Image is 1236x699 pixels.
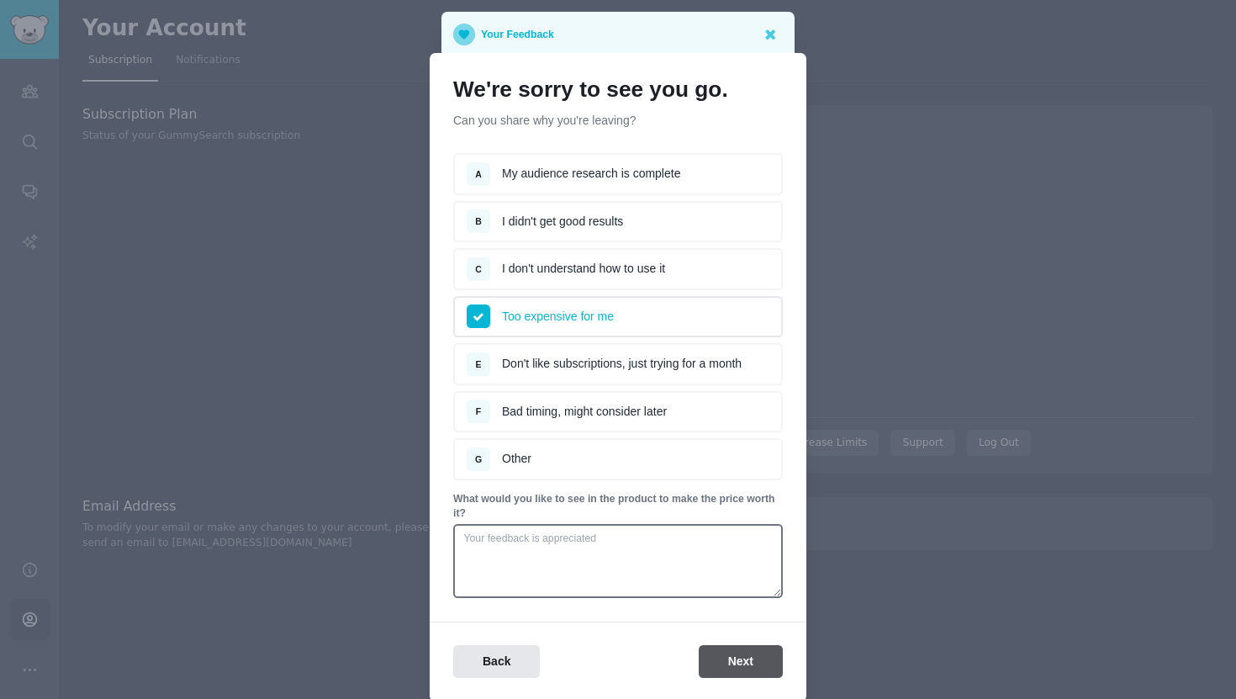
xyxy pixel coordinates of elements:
button: Back [453,645,540,678]
p: What would you like to see in the product to make the price worth it? [453,492,783,522]
span: A [475,169,482,179]
h1: We're sorry to see you go. [453,77,783,103]
span: C [475,264,482,274]
p: Can you share why you're leaving? [453,112,783,130]
span: E [475,359,481,369]
span: G [475,454,482,464]
span: B [475,216,482,226]
span: F [476,406,481,416]
p: Your Feedback [481,24,554,45]
button: Next [699,645,783,678]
